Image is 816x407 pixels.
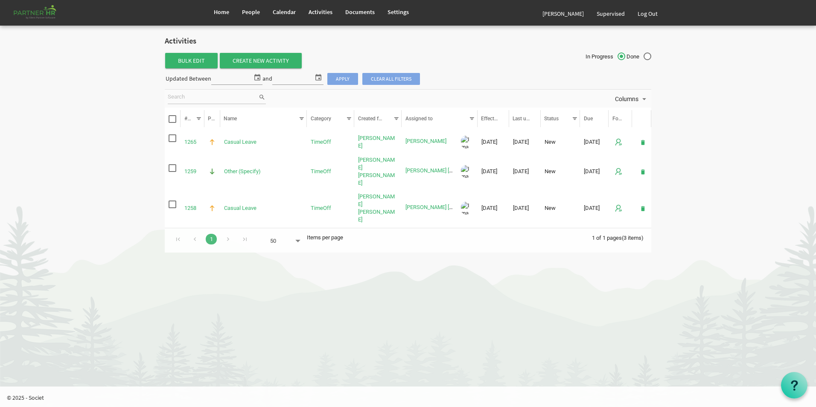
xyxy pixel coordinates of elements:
[307,234,343,241] span: Items per page
[613,93,650,105] button: Columns
[165,154,181,189] td: checkbox
[327,73,358,85] span: Apply
[509,132,541,152] td: 10/15/2025 column header Last updated
[168,91,258,104] input: Search
[536,2,590,26] a: [PERSON_NAME]
[184,205,196,211] a: 1258
[405,167,489,174] a: [PERSON_NAME] [PERSON_NAME]
[614,94,639,105] span: Columns
[636,166,649,177] button: deleteAction
[478,191,509,225] td: 11/28/2025 column header Effective
[311,139,331,145] a: TimeOff
[220,132,307,152] td: Casual Leave is template cell column header Name
[242,8,260,16] span: People
[220,154,307,189] td: Other (Specify) is template cell column header Name
[354,154,402,189] td: Labanya Rekha Nayak is template cell column header Created for
[402,132,478,152] td: Aparna Das is template cell column header Assigned to
[224,139,256,145] a: Casual Leave
[615,139,622,145] img: Start Following
[580,191,609,225] td: 12/8/2025 column header Due
[460,134,472,150] img: Image
[166,90,267,108] div: Search
[636,202,649,214] button: deleteAction
[208,168,216,175] img: Low Priority
[580,154,609,189] td: 12/4/2025 column header Due
[631,2,664,26] a: Log Out
[354,132,402,152] td: Aparna Das is template cell column header Created for
[609,132,632,152] td: is template cell column header Follow
[165,110,181,127] th: Select Rows for Bulk Edit
[544,116,559,122] span: Status
[509,191,541,225] td: 10/6/2025 column header Last updated
[208,204,216,212] img: Medium Priority
[311,205,331,211] a: TimeOff
[613,90,650,108] div: Columns
[405,204,489,210] a: [PERSON_NAME] [PERSON_NAME]
[609,191,632,225] td: is template cell column header Follow
[208,116,215,122] span: P
[481,116,501,122] span: Effective
[184,139,196,145] a: 1265
[632,154,651,189] td: is Command column column header
[181,154,204,189] td: 1259 is template cell column header #
[311,116,331,122] span: Category
[592,228,651,246] div: 1 of 1 pages (3 items)
[460,201,472,216] img: Image
[354,191,402,225] td: Labanya Rekha Nayak is template cell column header Created for
[165,72,420,87] div: Updated Between and
[252,72,262,83] span: select
[405,116,433,122] span: Assigned to
[636,136,649,148] button: deleteAction
[311,168,331,174] a: TimeOff
[204,132,220,152] td: is template cell column header P
[165,191,181,225] td: checkbox
[214,8,229,16] span: Home
[541,191,580,225] td: New column header Status
[165,37,651,46] h2: Activities
[478,132,509,152] td: 10/16/2025 column header Effective
[204,191,220,225] td: is template cell column header P
[609,154,632,189] td: is template cell column header Follow
[172,233,184,244] div: Go to first page
[509,154,541,189] td: 10/6/2025 column header Last updated
[220,191,307,225] td: Casual Leave is template cell column header Name
[362,73,420,85] span: Clear all filters
[222,233,234,244] div: Go to next page
[273,8,296,16] span: Calendar
[239,233,251,244] div: Go to last page
[358,193,395,223] a: [PERSON_NAME] [PERSON_NAME]
[204,154,220,189] td: is template cell column header P
[345,8,375,16] span: Documents
[358,157,395,186] a: [PERSON_NAME] [PERSON_NAME]
[208,138,216,146] img: Medium Priority
[224,116,237,122] span: Name
[586,53,625,61] span: In Progress
[206,234,217,244] a: Goto Page 1
[615,168,622,175] img: Start Following
[478,154,509,189] td: 11/27/2025 column header Effective
[632,191,651,225] td: is Command column column header
[632,132,651,152] td: is Command column column header
[584,116,593,122] span: Due
[405,138,446,144] a: [PERSON_NAME]
[224,205,256,211] a: Casual Leave
[220,53,302,68] a: Create New Activity
[615,205,622,212] img: Start Following
[307,132,354,152] td: TimeOff is template cell column header Category
[590,2,631,26] a: Supervised
[181,191,204,225] td: 1258 is template cell column header #
[165,53,218,68] span: Bulk Edit
[622,235,644,241] span: (3 items)
[181,132,204,152] td: 1265 is template cell column header #
[307,191,354,225] td: TimeOff is template cell column header Category
[627,53,651,61] span: Done
[358,116,383,122] span: Created for
[7,393,816,402] p: © 2025 - Societ
[402,191,478,225] td: Labanya Rekha Nayak is template cell column header Assigned to
[597,10,625,17] span: Supervised
[580,132,609,152] td: 10/26/2025 column header Due
[224,168,261,174] a: Other (Specify)
[184,168,196,174] a: 1259
[402,154,478,189] td: Labanya Rekha Nayak is template cell column header Assigned to
[612,116,628,122] span: Follow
